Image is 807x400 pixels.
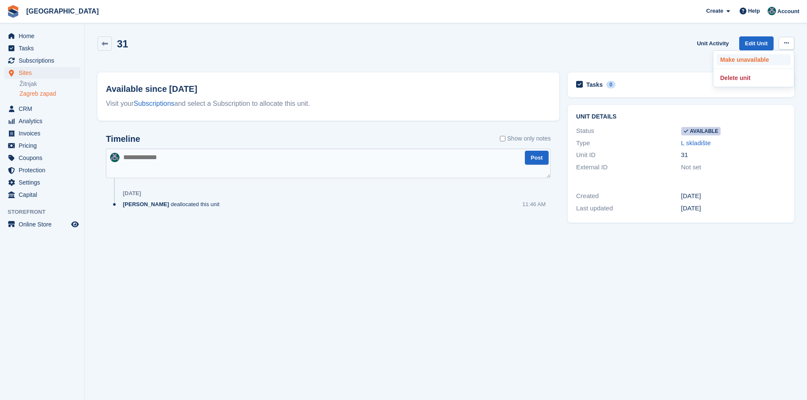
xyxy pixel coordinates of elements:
[19,103,69,115] span: CRM
[681,163,786,172] div: Not set
[19,164,69,176] span: Protection
[19,80,80,88] a: Žitnjak
[19,115,69,127] span: Analytics
[681,204,786,213] div: [DATE]
[19,218,69,230] span: Online Store
[8,208,84,216] span: Storefront
[681,139,711,146] a: L skladište
[4,67,80,79] a: menu
[576,113,786,120] h2: Unit details
[123,200,169,208] span: [PERSON_NAME]
[576,126,681,136] div: Status
[4,55,80,66] a: menu
[586,81,603,88] h2: Tasks
[134,100,175,107] a: Subscriptions
[123,200,224,208] div: deallocated this unit
[576,204,681,213] div: Last updated
[4,189,80,201] a: menu
[19,152,69,164] span: Coupons
[19,177,69,188] span: Settings
[522,200,546,208] div: 11:46 AM
[576,191,681,201] div: Created
[717,54,790,65] a: Make unavailable
[681,150,786,160] div: 31
[19,55,69,66] span: Subscriptions
[706,7,723,15] span: Create
[106,134,140,144] h2: Timeline
[606,81,616,88] div: 0
[4,152,80,164] a: menu
[4,218,80,230] a: menu
[19,30,69,42] span: Home
[4,140,80,152] a: menu
[576,150,681,160] div: Unit ID
[4,103,80,115] a: menu
[525,151,549,165] button: Post
[681,191,786,201] div: [DATE]
[19,189,69,201] span: Capital
[681,127,721,135] span: Available
[777,7,799,16] span: Account
[70,219,80,229] a: Preview store
[768,7,776,15] img: Željko Gobac
[4,115,80,127] a: menu
[19,67,69,79] span: Sites
[19,140,69,152] span: Pricing
[500,134,551,143] label: Show only notes
[19,127,69,139] span: Invoices
[23,4,102,18] a: [GEOGRAPHIC_DATA]
[717,72,790,83] a: Delete unit
[110,153,119,162] img: Željko Gobac
[4,177,80,188] a: menu
[748,7,760,15] span: Help
[739,36,774,50] a: Edit Unit
[117,38,128,50] h2: 31
[4,30,80,42] a: menu
[19,90,80,98] a: Zagreb zapad
[106,99,551,109] div: Visit your and select a Subscription to allocate this unit.
[19,42,69,54] span: Tasks
[576,138,681,148] div: Type
[693,36,732,50] a: Unit Activity
[106,83,551,95] h2: Available since [DATE]
[4,127,80,139] a: menu
[123,190,141,197] div: [DATE]
[4,42,80,54] a: menu
[7,5,19,18] img: stora-icon-8386f47178a22dfd0bd8f6a31ec36ba5ce8667c1dd55bd0f319d3a0aa187defe.svg
[576,163,681,172] div: External ID
[500,134,505,143] input: Show only notes
[4,164,80,176] a: menu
